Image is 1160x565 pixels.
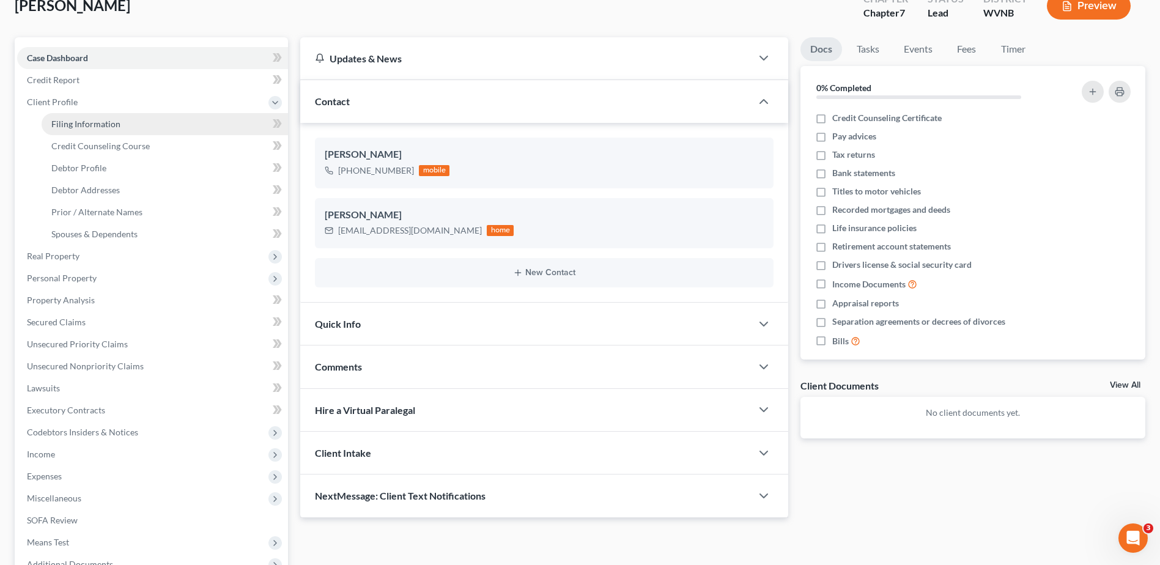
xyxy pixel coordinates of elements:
button: New Contact [325,268,764,278]
a: SOFA Review [17,509,288,531]
a: Filing Information [42,113,288,135]
span: Credit Report [27,75,79,85]
span: Spouses & Dependents [51,229,138,239]
div: [PERSON_NAME] [325,147,764,162]
a: Debtor Addresses [42,179,288,201]
span: Codebtors Insiders & Notices [27,427,138,437]
span: Debtor Addresses [51,185,120,195]
span: Miscellaneous [27,493,81,503]
span: Separation agreements or decrees of divorces [832,316,1005,328]
span: Unsecured Priority Claims [27,339,128,349]
span: 7 [900,7,905,18]
span: Appraisal reports [832,297,899,309]
div: [PHONE_NUMBER] [338,164,414,177]
div: home [487,225,514,236]
div: WVNB [983,6,1027,20]
a: Credit Report [17,69,288,91]
a: Timer [991,37,1035,61]
span: Quick Info [315,318,361,330]
span: Recorded mortgages and deeds [832,204,950,216]
span: Comments [315,361,362,372]
span: Pay advices [832,130,876,142]
span: Retirement account statements [832,240,951,253]
span: Titles to motor vehicles [832,185,921,198]
span: Life insurance policies [832,222,917,234]
span: SOFA Review [27,515,78,525]
div: [PERSON_NAME] [325,208,764,223]
a: Property Analysis [17,289,288,311]
span: Credit Counseling Certificate [832,112,942,124]
span: Client Profile [27,97,78,107]
iframe: Intercom live chat [1118,523,1148,553]
span: Lawsuits [27,383,60,393]
a: Unsecured Priority Claims [17,333,288,355]
p: No client documents yet. [810,407,1136,419]
span: Expenses [27,471,62,481]
div: Chapter [863,6,908,20]
div: Lead [928,6,964,20]
div: Client Documents [800,379,879,392]
span: Debtor Profile [51,163,106,173]
span: Hire a Virtual Paralegal [315,404,415,416]
span: Unsecured Nonpriority Claims [27,361,144,371]
span: Real Property [27,251,79,261]
span: Tax returns [832,149,875,161]
span: Personal Property [27,273,97,283]
span: NextMessage: Client Text Notifications [315,490,486,501]
span: Executory Contracts [27,405,105,415]
div: [EMAIL_ADDRESS][DOMAIN_NAME] [338,224,482,237]
strong: 0% Completed [816,83,871,93]
span: Credit Counseling Course [51,141,150,151]
a: Unsecured Nonpriority Claims [17,355,288,377]
span: Contact [315,95,350,107]
span: Secured Claims [27,317,86,327]
a: Fees [947,37,986,61]
a: Secured Claims [17,311,288,333]
a: Prior / Alternate Names [42,201,288,223]
a: Case Dashboard [17,47,288,69]
span: Bank statements [832,167,895,179]
span: Filing Information [51,119,120,129]
span: Means Test [27,537,69,547]
span: 3 [1143,523,1153,533]
span: Bills [832,335,849,347]
a: Docs [800,37,842,61]
a: Tasks [847,37,889,61]
span: Income Documents [832,278,906,290]
a: Credit Counseling Course [42,135,288,157]
span: Client Intake [315,447,371,459]
a: Debtor Profile [42,157,288,179]
span: Income [27,449,55,459]
a: Events [894,37,942,61]
a: Executory Contracts [17,399,288,421]
div: mobile [419,165,449,176]
a: View All [1110,381,1140,390]
a: Lawsuits [17,377,288,399]
span: Drivers license & social security card [832,259,972,271]
div: Updates & News [315,52,737,65]
a: Spouses & Dependents [42,223,288,245]
span: Prior / Alternate Names [51,207,142,217]
span: Property Analysis [27,295,95,305]
span: Case Dashboard [27,53,88,63]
